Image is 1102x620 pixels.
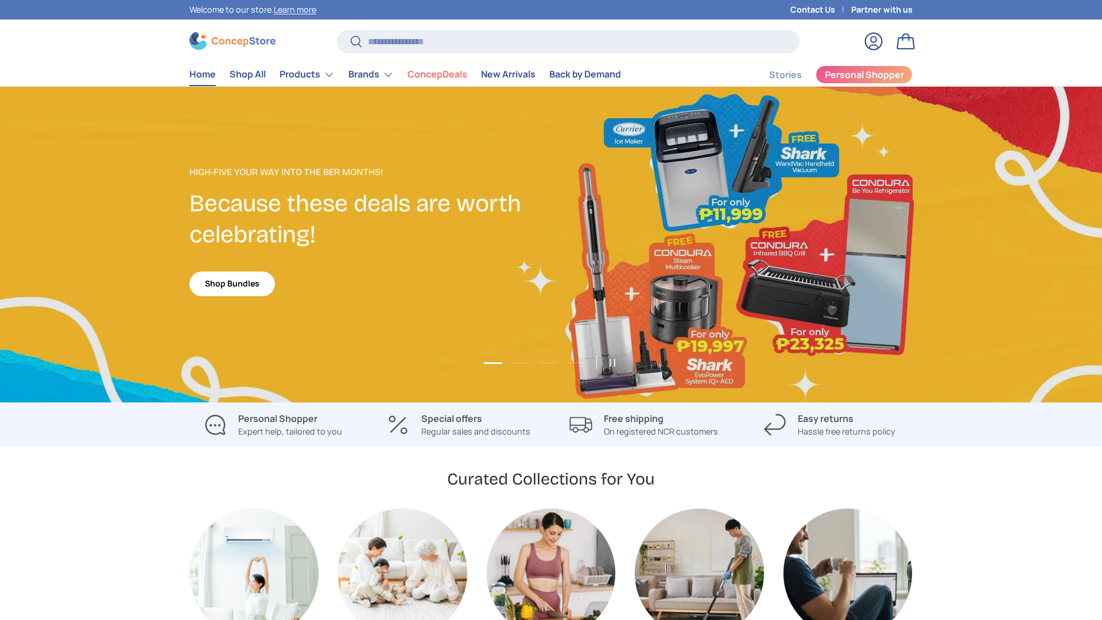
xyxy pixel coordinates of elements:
[189,188,551,250] h2: Because these deals are worth celebrating!
[375,412,542,438] a: Special offers Regular sales and discounts
[549,63,621,86] a: Back by Demand
[189,165,551,179] p: High-Five Your Way Into the Ber Months!
[189,32,275,50] img: ConcepStore
[851,3,913,16] a: Partner with us
[421,412,482,425] strong: Special offers
[408,63,467,86] a: ConcepDeals
[825,70,904,79] span: Personal Shopper
[189,272,275,296] a: Shop Bundles
[604,425,718,438] p: On registered NCR customers
[481,63,536,86] a: New Arrivals
[273,63,342,86] summary: Products
[742,63,913,86] nav: Secondary
[189,63,621,86] nav: Primary
[816,65,913,84] a: Personal Shopper
[274,4,316,15] a: Learn more
[560,412,727,438] a: Free shipping On registered NCR customers
[230,63,266,86] a: Shop All
[604,412,663,425] strong: Free shipping
[342,63,401,86] summary: Brands
[280,63,335,86] a: Products
[189,63,216,86] a: Home
[421,425,530,438] p: Regular sales and discounts
[798,412,853,425] strong: Easy returns
[348,63,394,86] a: Brands
[769,64,802,86] a: Stories
[189,412,356,438] a: Personal Shopper Expert help, tailored to you
[189,3,316,16] p: Welcome to our store.
[238,425,342,438] p: Expert help, tailored to you
[746,412,913,438] a: Easy returns Hassle free returns policy
[798,425,895,438] p: Hassle free returns policy
[447,468,655,490] h2: Curated Collections for You
[238,412,317,425] strong: Personal Shopper
[790,3,851,16] a: Contact Us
